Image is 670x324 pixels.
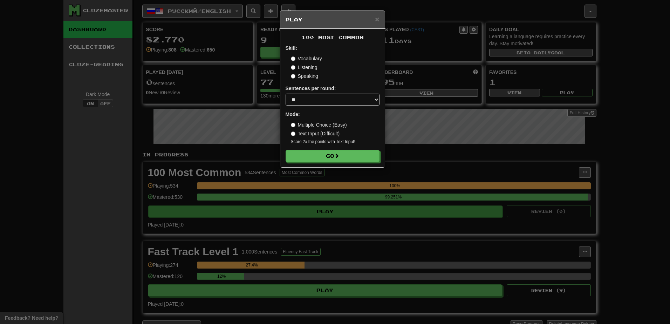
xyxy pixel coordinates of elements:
button: Close [375,15,379,23]
label: Sentences per round: [286,85,336,92]
input: Listening [291,65,295,70]
label: Listening [291,64,317,71]
input: Multiple Choice (Easy) [291,123,295,127]
label: Multiple Choice (Easy) [291,121,347,128]
span: × [375,15,379,23]
button: Go [286,150,380,162]
small: Score 2x the points with Text Input ! [291,139,380,145]
input: Vocabulary [291,56,295,61]
span: 100 Most Common [301,34,364,40]
strong: Mode: [286,112,300,117]
label: Text Input (Difficult) [291,130,340,137]
input: Text Input (Difficult) [291,131,295,136]
input: Speaking [291,74,295,79]
h5: Play [286,16,380,23]
label: Speaking [291,73,318,80]
label: Vocabulary [291,55,322,62]
strong: Skill: [286,45,297,51]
